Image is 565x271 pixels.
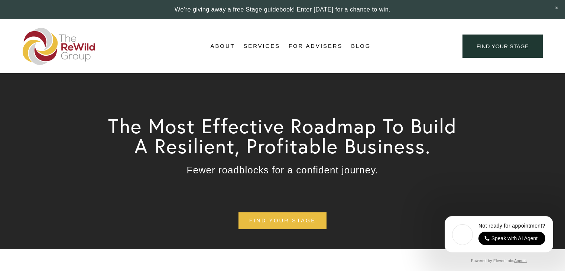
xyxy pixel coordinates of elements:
[289,41,342,52] a: For Advisers
[238,212,327,229] a: find your stage
[243,41,280,51] span: Services
[351,41,371,52] a: Blog
[211,41,235,52] a: folder dropdown
[187,164,379,176] span: Fewer roadblocks for a confident journey.
[462,35,543,58] a: find your stage
[108,113,463,159] span: The Most Effective Roadmap To Build A Resilient, Profitable Business.
[243,41,280,52] a: folder dropdown
[211,41,235,51] span: About
[23,28,95,65] img: The ReWild Group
